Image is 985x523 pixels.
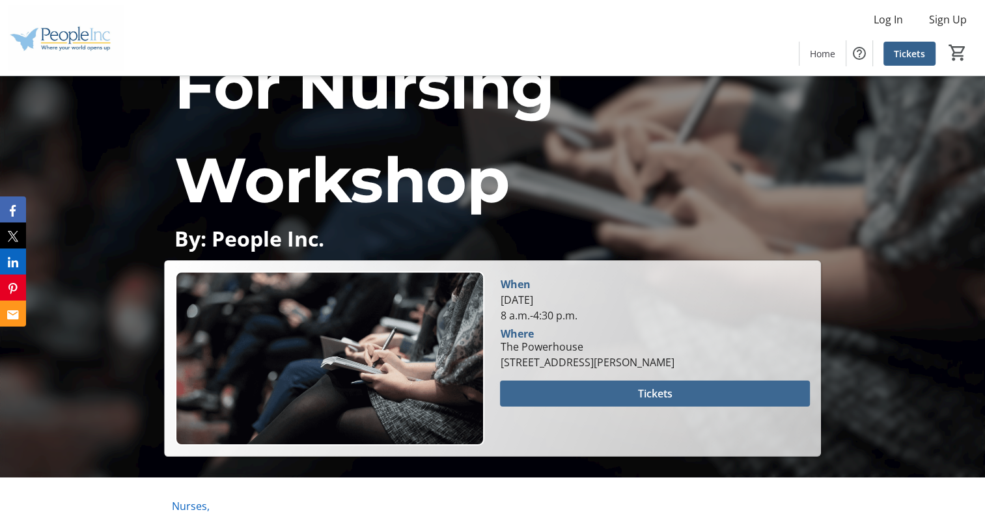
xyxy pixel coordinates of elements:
div: [DATE] 8 a.m.-4:30 p.m. [500,292,809,323]
span: Home [810,47,835,60]
span: Tickets [894,47,925,60]
span: Log In [874,12,903,27]
div: When [500,276,530,292]
button: Tickets [500,381,809,407]
span: Sign Up [929,12,967,27]
button: Help [846,40,872,66]
span: Tickets [638,386,673,401]
button: Sign Up [919,9,977,30]
div: [STREET_ADDRESS][PERSON_NAME] [500,355,674,370]
button: Cart [946,41,969,64]
img: People Inc.'s Logo [8,5,124,70]
a: Tickets [883,42,936,66]
span: Nurses, [172,499,210,513]
button: Log In [863,9,913,30]
a: Home [799,42,846,66]
div: Where [500,329,533,339]
div: The Powerhouse [500,339,674,355]
img: Campaign CTA Media Photo [175,271,484,445]
p: By: People Inc. [174,227,811,250]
